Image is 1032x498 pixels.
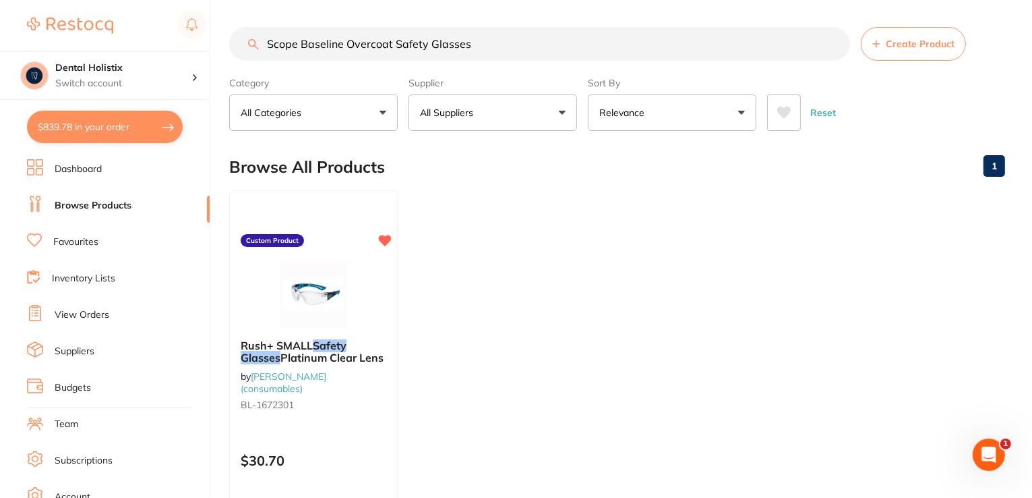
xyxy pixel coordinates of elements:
[27,18,113,34] img: Restocq Logo
[52,272,115,285] a: Inventory Lists
[55,454,113,468] a: Subscriptions
[241,399,294,411] span: BL-1672301
[861,27,966,61] button: Create Product
[55,308,109,322] a: View Orders
[983,153,1005,179] a: 1
[408,94,577,131] button: All Suppliers
[55,61,191,75] h4: Dental Holistix
[55,345,94,358] a: Suppliers
[229,94,398,131] button: All Categories
[588,77,756,89] label: Sort By
[241,351,280,364] em: Glasses
[27,10,113,41] a: Restocq Logo
[973,439,1005,471] iframe: Intercom live chat
[55,381,91,395] a: Budgets
[53,236,98,249] a: Favourites
[806,94,840,131] button: Reset
[420,106,479,119] p: All Suppliers
[55,77,191,90] p: Switch account
[241,339,386,364] b: Rush+ SMALL Safety Glasses Platinum Clear Lens
[27,111,183,143] button: $839.78 in your order
[313,339,346,352] em: Safety
[241,234,304,248] label: Custom Product
[241,370,326,395] span: by
[280,351,384,364] span: Platinum Clear Lens
[408,77,577,89] label: Supplier
[241,453,386,468] p: $30.70
[229,158,385,177] h2: Browse All Products
[229,27,850,61] input: Search Products
[241,339,313,352] span: Rush+ SMALL
[55,163,102,176] a: Dashboard
[229,77,398,89] label: Category
[588,94,756,131] button: Relevance
[1000,439,1011,449] span: 1
[55,199,131,213] a: Browse Products
[55,418,78,431] a: Team
[21,62,48,89] img: Dental Holistix
[599,106,650,119] p: Relevance
[241,106,307,119] p: All Categories
[270,261,357,329] img: Rush+ SMALL Safety Glasses Platinum Clear Lens
[886,38,954,49] span: Create Product
[241,370,326,395] a: [PERSON_NAME] (consumables)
